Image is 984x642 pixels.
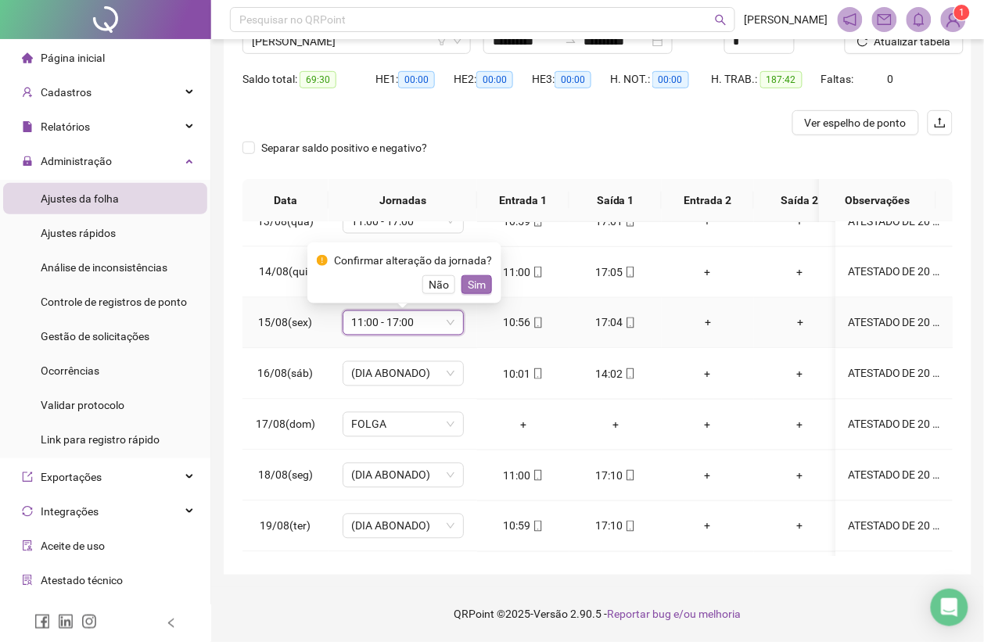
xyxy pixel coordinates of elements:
div: HE 1: [375,70,454,88]
button: Atualizar tabela [845,29,964,54]
button: Não [422,275,455,294]
span: Controle de registros de ponto [41,296,187,308]
th: Data [242,179,329,222]
button: Sim [461,275,492,294]
span: FOLGA [352,413,454,436]
span: Reportar bug e/ou melhoria [608,608,742,621]
span: 0 [888,73,894,85]
div: 10:01 [490,365,557,382]
span: Administração [41,155,112,167]
span: 1 [959,7,964,18]
div: + [767,416,834,433]
span: mobile [531,368,544,379]
div: + [674,264,742,281]
span: down [453,37,462,46]
div: Confirmar alteração da jornada? [334,252,492,269]
div: 17:04 [582,314,649,332]
span: Aceite de uso [41,540,105,552]
div: 10:59 [490,518,557,535]
div: 17:10 [582,467,649,484]
span: mobile [531,521,544,532]
div: + [767,314,834,332]
span: swap-right [565,35,577,48]
div: 17:05 [582,264,649,281]
span: Link para registro rápido [41,433,160,446]
span: Gestão de solicitações [41,330,149,343]
div: 17:10 [582,518,649,535]
div: + [674,314,742,332]
th: Observações [819,179,936,222]
div: + [674,518,742,535]
span: Cadastros [41,86,92,99]
span: Página inicial [41,52,105,64]
span: export [22,472,33,482]
span: mobile [623,470,636,481]
div: + [490,416,557,433]
span: 00:00 [398,71,435,88]
span: linkedin [58,614,74,629]
div: Open Intercom Messenger [931,589,968,626]
span: Separar saldo positivo e negativo? [255,139,433,156]
span: Integrações [41,505,99,518]
span: user-add [22,87,33,98]
span: facebook [34,614,50,629]
sup: Atualize o seu contato no menu Meus Dados [954,5,970,20]
span: 11:00 - 17:00 [352,311,454,335]
span: LUIZ CESAR DE SANTANA FILHO [252,30,461,53]
div: ATESTADO DE 20 DIAS [848,264,940,281]
div: 11:00 [490,467,557,484]
span: Exportações [41,471,102,483]
span: 15/08(sex) [259,317,313,329]
div: + [674,365,742,382]
div: H. NOT.: [610,70,712,88]
span: left [166,618,177,629]
span: 17/08(dom) [256,418,315,431]
th: Jornadas [329,179,477,222]
th: Saída 1 [569,179,662,222]
div: HE 2: [454,70,532,88]
button: Ver espelho de ponto [792,110,919,135]
div: HE 3: [532,70,610,88]
span: Versão [534,608,569,621]
span: (DIA ABONADO) [352,464,454,487]
span: upload [934,117,946,129]
div: 14:02 [582,365,649,382]
span: Ajustes rápidos [41,227,116,239]
div: ATESTADO DE 20 DIAS [848,518,940,535]
span: home [22,52,33,63]
span: Faltas: [821,73,857,85]
span: 16/08(sáb) [258,368,314,380]
div: + [767,264,834,281]
th: Entrada 2 [662,179,754,222]
span: exclamation-circle [317,255,328,266]
div: ATESTADO DE 20 DIAS [848,365,940,382]
span: Ocorrências [41,364,99,377]
th: Saída 2 [754,179,846,222]
span: [PERSON_NAME] [745,11,828,28]
span: notification [843,13,857,27]
span: mobile [531,267,544,278]
span: 00:00 [652,71,689,88]
span: audit [22,540,33,551]
div: Saldo total: [242,70,375,88]
img: 91850 [942,8,965,31]
span: mobile [623,368,636,379]
span: Análise de inconsistências [41,261,167,274]
span: Não [429,276,449,293]
span: 18/08(seg) [258,469,313,482]
div: + [767,467,834,484]
span: lock [22,156,33,167]
div: H. TRAB.: [712,70,821,88]
span: mobile [531,317,544,328]
span: 19/08(ter) [260,520,311,533]
span: 69:30 [300,71,336,88]
th: Entrada 1 [477,179,569,222]
span: mail [878,13,892,27]
div: ATESTADO DE 20 DIAS [848,314,940,332]
span: mobile [623,267,636,278]
span: (DIA ABONADO) [352,362,454,386]
span: mobile [623,317,636,328]
div: ATESTADO DE 20 DIAS [848,467,940,484]
div: ATESTADO DE 20 DIAS [848,416,940,433]
span: mobile [623,521,636,532]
